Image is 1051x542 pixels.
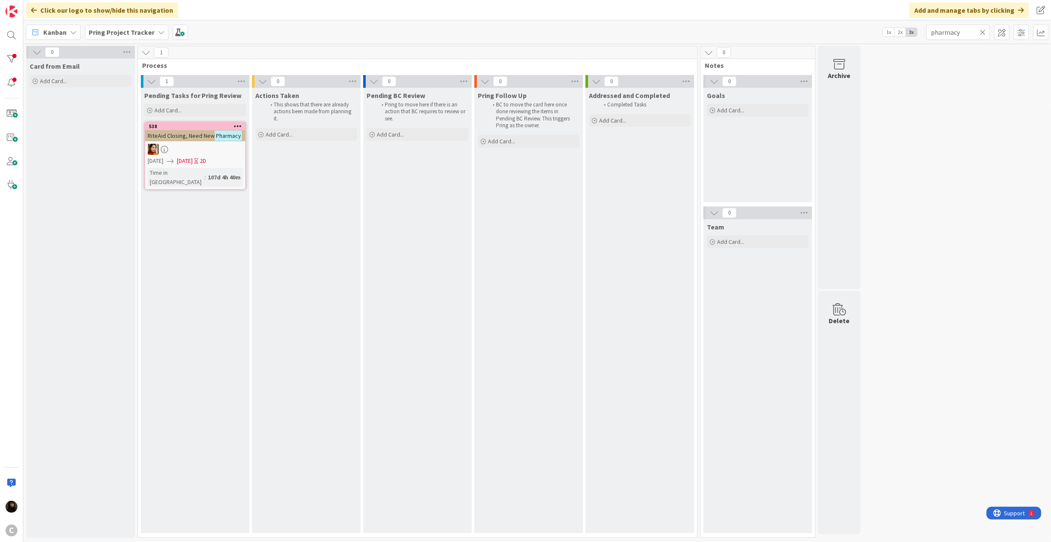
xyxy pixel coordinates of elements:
[266,131,293,138] span: Add Card...
[44,3,46,10] div: 1
[206,173,243,182] div: 107d 4h 40m
[6,6,17,17] img: Visit kanbanzone.com
[828,70,851,81] div: Archive
[883,28,894,36] span: 1x
[148,168,205,187] div: Time in [GEOGRAPHIC_DATA]
[367,91,425,100] span: Pending BC Review
[144,91,241,100] span: Pending Tasks for Pring Review
[89,28,154,36] b: Pring Project Tracker
[205,173,206,182] span: :
[18,1,39,11] span: Support
[177,156,193,165] span: [DATE]
[215,131,242,140] mark: Pharmacy
[377,101,467,122] li: Pring to move here if there is an action that BC requires to review or see.
[717,238,744,246] span: Add Card...
[377,131,404,138] span: Add Card...
[493,76,507,87] span: 0
[705,61,804,70] span: Notes
[145,123,245,130] div: 538
[160,76,174,87] span: 1
[142,61,687,70] span: Process
[149,123,245,129] div: 538
[722,208,737,218] span: 0
[144,122,246,190] a: 538RiteAid Closing, Need NewPharmacyPM[DATE][DATE]2DTime in [GEOGRAPHIC_DATA]:107d 4h 40m
[154,106,182,114] span: Add Card...
[906,28,917,36] span: 3x
[382,76,396,87] span: 0
[43,27,67,37] span: Kanban
[40,77,67,85] span: Add Card...
[30,62,80,70] span: Card from Email
[148,132,215,140] span: RiteAid Closing, Need New
[717,47,731,58] span: 0
[200,156,206,165] div: 2D
[6,525,17,536] div: C
[909,3,1029,18] div: Add and manage tabs by clicking
[266,101,356,122] li: This shows that there are already actions been made from planning it.
[6,501,17,513] img: ES
[26,3,178,18] div: Click our logo to show/hide this navigation
[599,101,689,108] li: Completed Tasks
[707,223,724,231] span: Team
[271,76,285,87] span: 0
[894,28,906,36] span: 2x
[717,106,744,114] span: Add Card...
[145,123,245,141] div: 538RiteAid Closing, Need NewPharmacy
[926,25,990,40] input: Quick Filter...
[145,144,245,155] div: PM
[829,316,850,326] div: Delete
[488,101,578,129] li: BC to move the card here once done reviewing the items in Pending BC Review. This triggers Pring ...
[722,76,737,87] span: 0
[45,47,59,57] span: 0
[148,156,163,165] span: [DATE]
[488,137,515,145] span: Add Card...
[707,91,725,100] span: Goals
[478,91,527,100] span: Pring Follow Up
[154,47,168,58] span: 1
[599,117,626,124] span: Add Card...
[604,76,619,87] span: 0
[255,91,299,100] span: Actions Taken
[148,144,159,155] img: PM
[589,91,670,100] span: Addressed and Completed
